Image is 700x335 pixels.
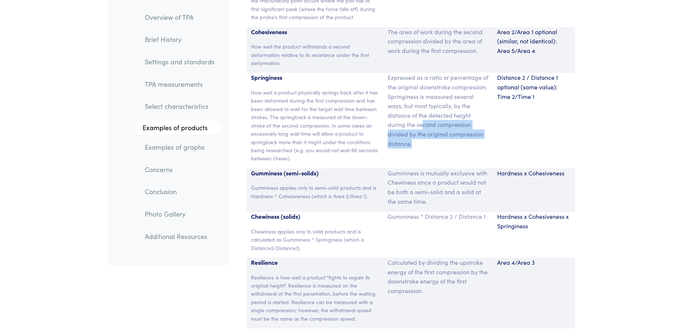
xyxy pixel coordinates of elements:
[497,73,571,101] p: Distance 2 / Distance 1 optional (same value): Time 2/Time 1
[139,98,220,115] a: Select characteristics
[251,42,379,67] p: How well the product withstands a second deformation relative to its resistance under the first d...
[251,88,379,163] p: How well a product physically springs back after it has been deformed during the first compressio...
[139,228,220,245] a: Additional Resources
[251,273,379,322] p: Resilience is how well a product "fights to regain its original height". Resilience is measured o...
[251,212,379,221] p: Chewiness (solids)
[139,139,220,156] a: Examples of graphs
[139,31,220,48] a: Brief History
[388,258,488,295] p: Calculated by dividing the upstroke energy of the first compression by the downstroke energy of t...
[135,121,220,135] a: Examples of products
[388,27,488,56] p: The area of work during the second compression divided by the area of work during the first compr...
[139,183,220,200] a: Conclusion
[251,227,379,252] p: Chewiness applies only to solid products and is calculated as Gumminess * Springiness (which is D...
[139,206,220,222] a: Photo Gallery
[139,76,220,93] a: TPA measurements
[139,53,220,70] a: Settings and standards
[388,168,488,206] p: Gumminess is mutually exclusive with Chewiness since a product would not be both a semi-solid and...
[139,161,220,178] a: Concerns
[497,212,571,231] p: Hardness x Cohesiveness x Springiness
[251,258,379,267] p: Resilience
[388,73,488,148] p: Expressed as a ratio or percentage of the original downstroke compression. Springiness is measure...
[251,168,379,178] p: Gumminess (semi-solids)
[251,73,379,82] p: Springiness
[139,9,220,26] a: Overview of TPA
[388,212,488,221] p: Gumminess * Distance 2 / Distance 1
[497,27,571,56] p: Area 2/Area 1 optional (similar, not identical): Area 5/Area 4
[251,27,379,37] p: Cohesiveness
[497,168,571,178] p: Hardness x Cohesiveness
[497,258,571,267] p: Area 4/Area 3
[251,183,379,200] p: Gumminess applies only to semi-solid products and is Hardness * Cohesiveness (which is Area 2/Are...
